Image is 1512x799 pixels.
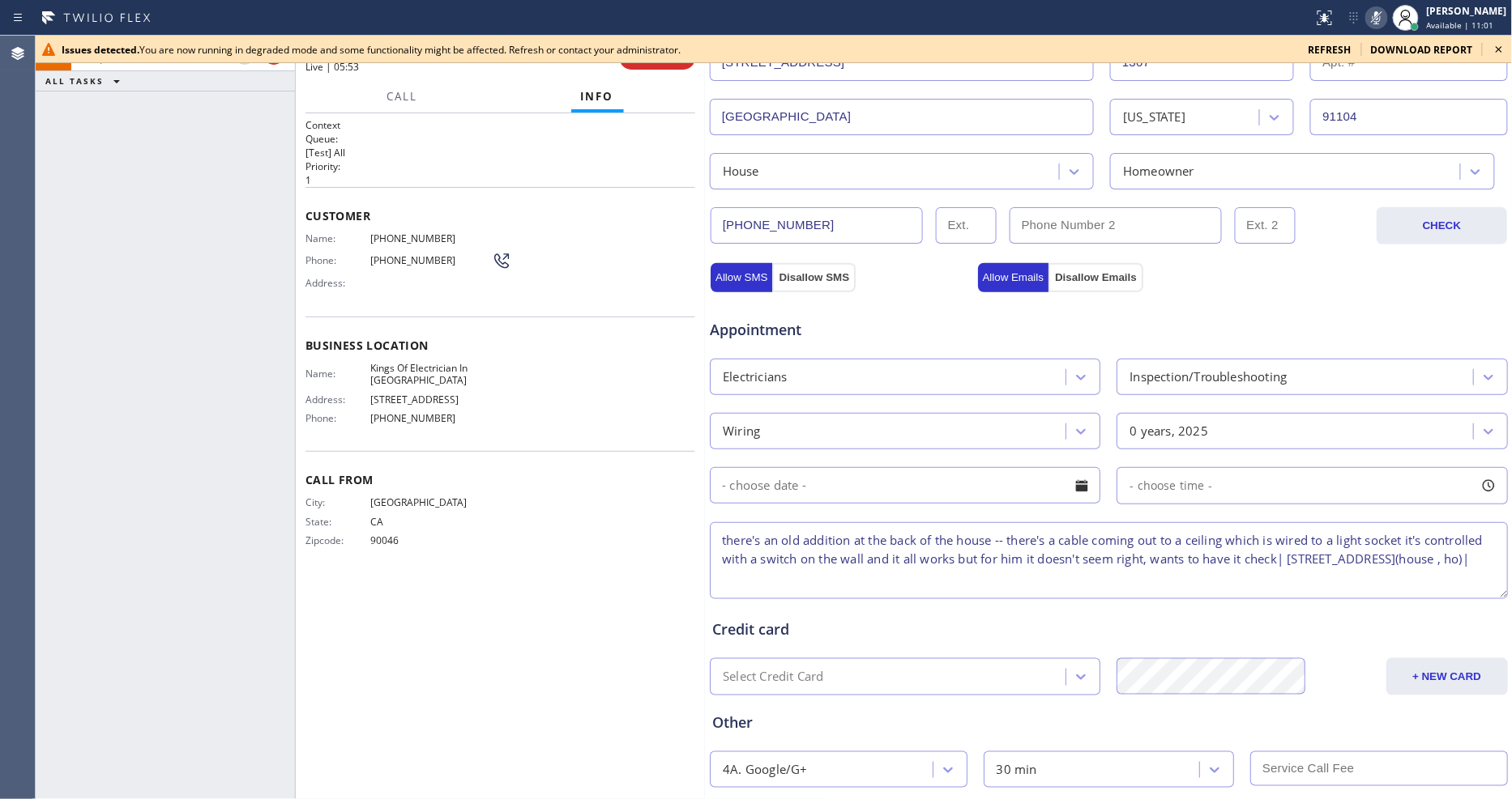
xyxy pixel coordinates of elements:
[723,422,760,440] div: Wiring
[378,81,428,113] button: Call
[978,263,1049,292] button: Allow Emails
[62,43,139,57] b: Issues detected.
[1130,422,1208,440] div: 0 years, 2025
[305,368,370,380] span: Name:
[305,254,370,266] span: Phone:
[1123,162,1194,181] div: Homeowner
[370,412,492,424] span: [PHONE_NUMBER]
[1427,4,1507,18] div: [PERSON_NAME]
[1123,108,1185,126] div: [US_STATE]
[36,71,136,91] button: ALL TASKS
[1365,6,1388,29] button: Mute
[772,263,856,292] button: Disallow SMS
[305,159,695,173] h2: Priority:
[305,412,370,424] span: Phone:
[1427,19,1494,31] span: Available | 11:01
[1130,478,1212,493] span: - choose time -
[1309,43,1352,57] span: refresh
[62,43,1296,57] div: You are now running in degraded mode and some functionality might be affected. Refresh or contact...
[305,534,370,546] span: Zipcode:
[305,173,695,187] p: 1
[305,393,370,406] span: Address:
[305,60,359,74] span: Live | 05:53
[1130,368,1287,386] div: Inspection/Troubleshooting
[370,496,492,508] span: [GEOGRAPHIC_DATA]
[997,760,1037,779] div: 30 min
[710,99,1094,135] input: City
[571,81,624,113] button: Info
[723,368,787,386] div: Electricians
[305,132,695,146] h2: Queue:
[711,263,772,292] button: Allow SMS
[1371,43,1473,57] span: download report
[305,338,695,353] span: Business location
[712,618,1506,640] div: Credit card
[712,712,1506,733] div: Other
[1310,99,1507,135] input: ZIP
[723,760,808,779] div: 4A. Google/G+
[723,162,759,181] div: House
[1235,207,1296,244] input: Ext. 2
[370,254,492,266] span: [PHONE_NUMBER]
[1377,207,1506,244] button: CHECK
[370,516,492,528] span: CA
[305,118,695,132] h1: Context
[1010,207,1222,244] input: Phone Number 2
[710,319,974,341] span: Appointment
[305,232,370,244] span: Name:
[581,89,614,104] span: Info
[305,516,370,528] span: State:
[305,472,695,487] span: Call From
[45,75,104,87] span: ALL TASKS
[1250,751,1508,786] input: Service Call Fee
[370,393,492,406] span: [STREET_ADDRESS]
[710,522,1508,599] textarea: there's an old addition at the back of the house -- there's a cable coming out to a ceiling which...
[305,146,695,159] p: [Test] All
[305,496,370,508] span: City:
[305,277,370,289] span: Address:
[305,208,695,223] span: Customer
[710,467,1100,504] input: - choose date -
[387,89,418,104] span: Call
[370,232,492,244] span: [PHONE_NUMBER]
[936,207,997,244] input: Ext.
[1049,263,1143,292] button: Disallow Emails
[1386,658,1508,695] button: + NEW CARD
[370,534,492,546] span: 90046
[723,668,824,686] div: Select Credit Card
[370,362,492,387] span: Kings Of Electrician In [GEOGRAPHIC_DATA]
[711,207,923,244] input: Phone Number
